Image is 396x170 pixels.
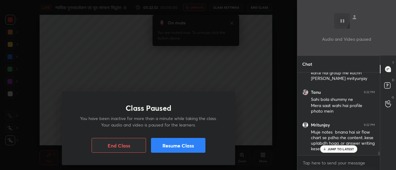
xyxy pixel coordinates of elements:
[364,123,375,127] div: 9:22 PM
[311,64,375,82] div: Sir cls me hi question evaluate karte hai group me kuchh [PERSON_NAME] mrityunjay
[126,104,171,113] h1: Class Paused
[311,103,375,114] div: Mera saat wahi hai profile photo mein
[302,89,308,95] img: 478c5cd0147d4935a8fd3440402768a5.jpg
[151,138,205,153] button: Resume Class
[92,138,146,153] button: End Class
[297,56,317,72] p: Chat
[322,36,371,42] p: Audio and Video paused
[392,60,394,65] p: T
[311,122,330,128] h6: Mritunjay
[311,129,375,152] div: Muje notes bnana hai sir flow chart se pdha rhe content..kese uplabdh hoga..or answer writing kes...
[328,147,354,151] p: JUMP TO LATEST
[392,95,394,100] p: G
[392,78,394,82] p: D
[77,115,220,128] p: You have been inactive for more than a minute while taking the class. Your audio and video is pau...
[302,122,308,128] img: default.png
[297,73,380,155] div: grid
[311,89,321,95] h6: Tanu
[364,90,375,94] div: 9:22 PM
[311,97,375,103] div: Sahi bola shummy ne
